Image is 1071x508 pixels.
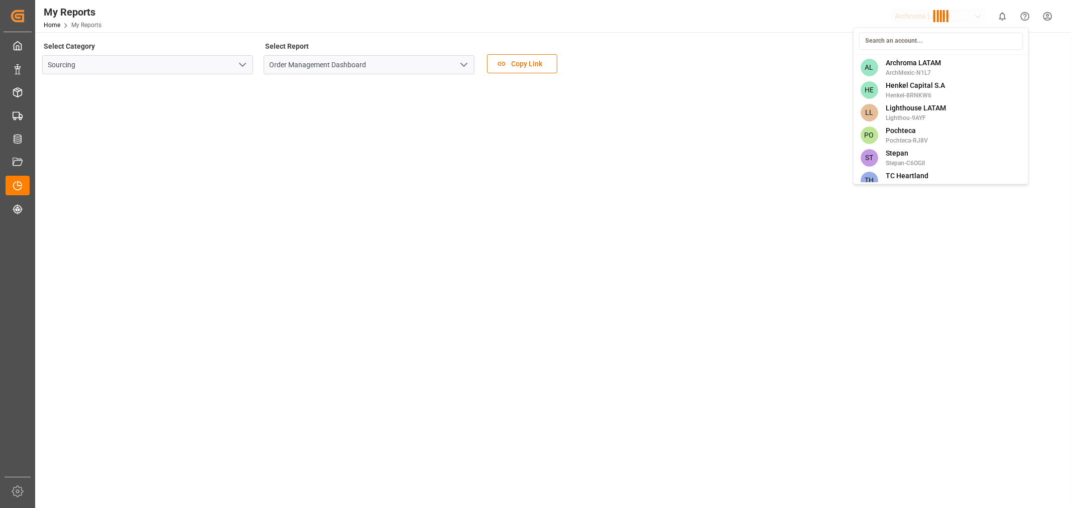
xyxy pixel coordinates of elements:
button: open menu [456,57,471,73]
label: Select Report [264,39,311,53]
button: open menu [234,57,250,73]
button: Help Center [1014,5,1036,28]
a: Home [44,22,60,29]
label: Select Category [42,39,97,53]
input: Type to search/select [42,55,253,74]
span: Copy Link [506,59,547,69]
input: Type to search/select [264,55,474,74]
button: show 0 new notifications [991,5,1014,28]
div: My Reports [44,5,101,20]
input: Search an account... [859,32,1023,50]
